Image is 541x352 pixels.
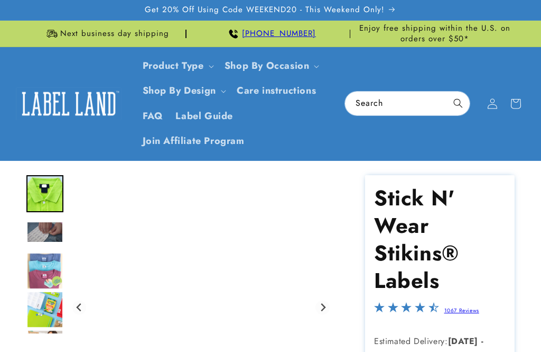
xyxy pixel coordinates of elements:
[143,59,204,73] a: Product Type
[225,60,310,72] span: Shop By Occasion
[374,184,505,294] h1: Stick N' Wear Stikins® Labels
[169,104,239,129] a: Label Guide
[143,84,216,97] a: Shop By Design
[26,175,63,212] div: Go to slide 2
[218,53,324,78] summary: Shop By Occasion
[136,53,218,78] summary: Product Type
[143,110,163,122] span: FAQ
[448,335,479,347] strong: [DATE]
[315,301,330,315] button: Next slide
[26,291,63,328] img: Stick N' Wear® Labels - Label Land
[355,23,515,44] span: Enjoy free shipping within the U.S. on orders over $50*
[237,85,316,97] span: Care instructions
[242,28,316,39] a: [PHONE_NUMBER]
[355,21,515,47] div: Announcement
[12,83,126,124] a: Label Land
[26,252,63,290] img: Stick N' Wear® Labels - Label Land
[136,129,251,154] a: Join Affiliate Program
[446,92,470,115] button: Search
[26,175,63,212] img: Stick N' Wear® Labels - Label Land
[374,305,439,317] span: 4.7-star overall rating
[136,104,170,129] a: FAQ
[72,301,87,315] button: Previous slide
[26,214,63,251] div: Go to slide 3
[16,87,122,120] img: Label Land
[60,29,169,39] span: Next business day shipping
[145,5,385,15] span: Get 20% Off Using Code WEEKEND20 - This Weekend Only!
[26,291,63,328] div: Go to slide 5
[175,110,233,122] span: Label Guide
[26,21,186,47] div: Announcement
[26,252,63,290] div: Go to slide 4
[481,335,484,347] strong: -
[26,221,63,243] img: null
[444,306,479,314] a: 1067 Reviews
[143,135,245,147] span: Join Affiliate Program
[230,78,322,103] a: Care instructions
[191,21,351,47] div: Announcement
[136,78,230,103] summary: Shop By Design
